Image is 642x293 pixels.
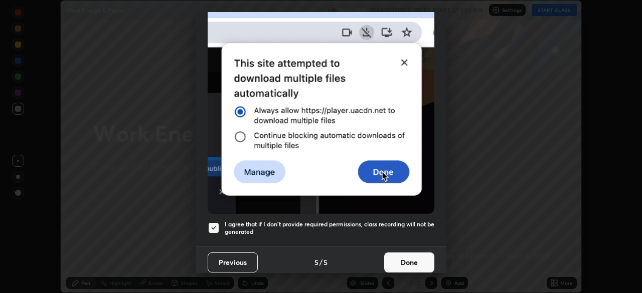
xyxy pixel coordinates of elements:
[384,252,434,272] button: Done
[208,252,258,272] button: Previous
[225,220,434,236] h5: I agree that if I don't provide required permissions, class recording will not be generated
[319,257,323,267] h4: /
[314,257,318,267] h4: 5
[324,257,328,267] h4: 5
